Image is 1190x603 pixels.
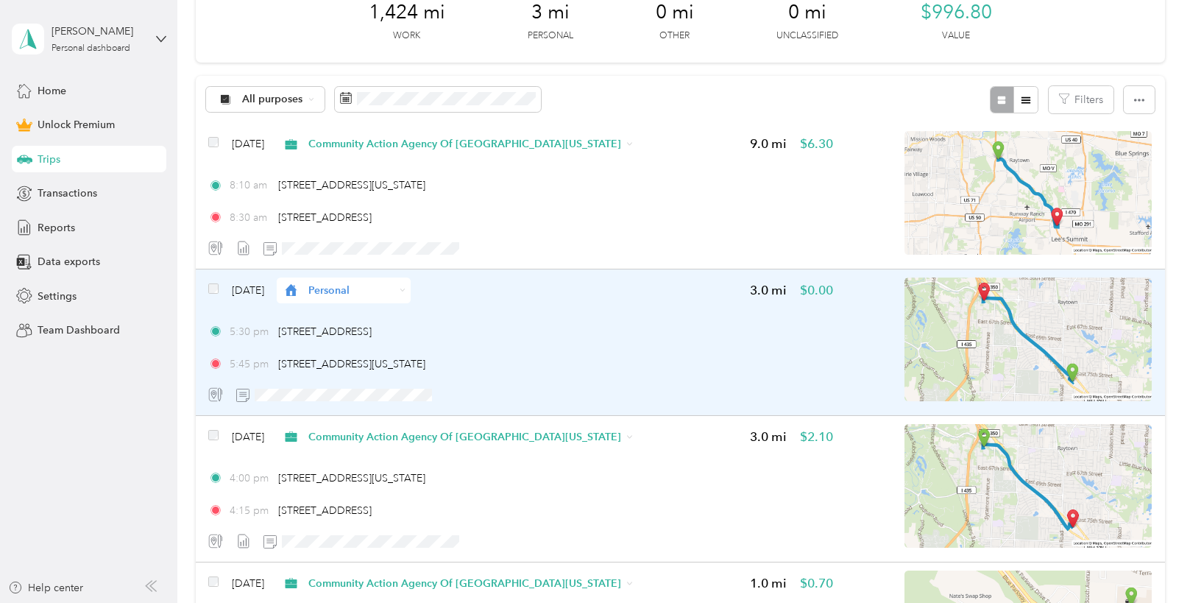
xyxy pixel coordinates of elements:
[528,29,573,43] p: Personal
[750,574,787,593] span: 1.0 mi
[278,358,425,370] span: [STREET_ADDRESS][US_STATE]
[393,29,420,43] p: Work
[52,24,144,39] div: [PERSON_NAME]
[531,1,570,24] span: 3 mi
[38,322,120,338] span: Team Dashboard
[8,580,83,596] button: Help center
[38,117,115,133] span: Unlock Premium
[942,29,970,43] p: Value
[278,211,372,224] span: [STREET_ADDRESS]
[800,281,833,300] span: $0.00
[38,289,77,304] span: Settings
[800,574,833,593] span: $0.70
[278,179,425,191] span: [STREET_ADDRESS][US_STATE]
[38,186,97,201] span: Transactions
[750,281,787,300] span: 3.0 mi
[232,136,264,152] span: [DATE]
[38,254,100,269] span: Data exports
[232,283,264,298] span: [DATE]
[904,278,1152,401] img: minimap
[230,177,272,193] span: 8:10 am
[38,152,60,167] span: Trips
[230,503,272,518] span: 4:15 pm
[242,94,303,105] span: All purposes
[230,324,272,339] span: 5:30 pm
[659,29,690,43] p: Other
[776,29,838,43] p: Unclassified
[1049,86,1113,113] button: Filters
[232,429,264,445] span: [DATE]
[308,136,621,152] span: Community Action Agency Of [GEOGRAPHIC_DATA][US_STATE]
[232,576,264,591] span: [DATE]
[750,135,787,153] span: 9.0 mi
[278,504,372,517] span: [STREET_ADDRESS]
[1108,521,1190,603] iframe: Everlance-gr Chat Button Frame
[800,135,833,153] span: $6.30
[230,470,272,486] span: 4:00 pm
[369,1,445,24] span: 1,424 mi
[800,428,833,446] span: $2.10
[904,424,1152,548] img: minimap
[308,429,621,445] span: Community Action Agency Of [GEOGRAPHIC_DATA][US_STATE]
[230,356,272,372] span: 5:45 pm
[750,428,787,446] span: 3.0 mi
[308,576,621,591] span: Community Action Agency Of [GEOGRAPHIC_DATA][US_STATE]
[278,325,372,338] span: [STREET_ADDRESS]
[230,210,272,225] span: 8:30 am
[904,131,1152,255] img: minimap
[38,83,66,99] span: Home
[278,472,425,484] span: [STREET_ADDRESS][US_STATE]
[52,44,130,53] div: Personal dashboard
[921,1,992,24] span: $996.80
[38,220,75,236] span: Reports
[788,1,826,24] span: 0 mi
[656,1,694,24] span: 0 mi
